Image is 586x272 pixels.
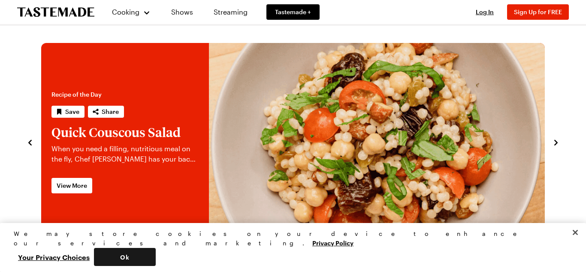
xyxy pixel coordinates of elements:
[51,106,85,118] button: Save recipe
[57,181,87,190] span: View More
[65,107,79,116] span: Save
[26,137,34,147] button: navigate to previous item
[41,43,545,241] div: 5 / 6
[476,8,494,15] span: Log In
[14,248,94,266] button: Your Privacy Choices
[312,238,353,247] a: More information about your privacy, opens in a new tab
[507,4,569,20] button: Sign Up for FREE
[468,8,502,16] button: Log In
[275,8,311,16] span: Tastemade +
[88,106,124,118] button: Share
[266,4,320,20] a: Tastemade +
[566,223,585,242] button: Close
[51,178,92,193] a: View More
[112,2,151,22] button: Cooking
[112,8,139,16] span: Cooking
[14,229,565,266] div: Privacy
[514,8,562,15] span: Sign Up for FREE
[102,107,119,116] span: Share
[94,248,156,266] button: Ok
[17,7,94,17] a: To Tastemade Home Page
[552,137,560,147] button: navigate to next item
[14,229,565,248] div: We may store cookies on your device to enhance our services and marketing.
